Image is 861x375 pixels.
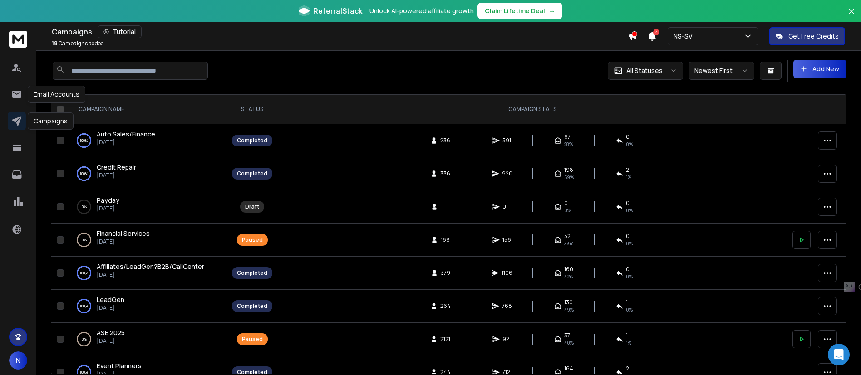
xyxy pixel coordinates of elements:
div: Completed [237,137,267,144]
span: 0 [626,200,630,207]
span: 67 [564,133,571,141]
p: [DATE] [97,205,119,212]
span: 1 [626,299,628,306]
div: Completed [237,269,267,277]
div: Draft [245,203,259,210]
span: Auto Sales/Finance [97,130,155,138]
th: CAMPAIGN STATS [278,95,787,124]
div: Open Intercom Messenger [828,344,850,365]
th: STATUS [226,95,278,124]
span: 1 % [626,174,631,181]
p: 100 % [80,136,88,145]
span: 28 % [564,141,573,148]
span: 4 [653,29,659,35]
p: 0 % [82,235,87,244]
button: N [9,351,27,370]
span: 1 [441,203,450,210]
span: 1 [626,332,628,339]
a: Financial Services [97,229,150,238]
span: 52 [564,233,571,240]
div: Paused [242,236,263,244]
div: Campaigns [52,25,628,38]
span: 2 [626,365,629,372]
span: 18 [52,39,58,47]
td: 100%LeadGen[DATE] [68,290,226,323]
span: 920 [502,170,512,177]
a: ASE 2025 [97,328,125,337]
p: 100 % [80,268,88,278]
p: [DATE] [97,337,125,345]
td: 0%ASE 2025[DATE] [68,323,226,356]
p: 100 % [80,169,88,178]
span: 92 [502,336,512,343]
span: 37 [564,332,570,339]
p: 0 % [82,335,87,344]
a: Payday [97,196,119,205]
span: 768 [502,302,512,310]
p: [DATE] [97,139,155,146]
span: Event Planners [97,361,142,370]
span: 336 [440,170,450,177]
span: 0 [626,266,630,273]
a: LeadGen [97,295,124,304]
p: [DATE] [97,238,150,245]
a: Event Planners [97,361,142,370]
td: 100%Credit Repair[DATE] [68,157,226,190]
p: Get Free Credits [788,32,839,41]
span: 0% [626,207,633,214]
span: 591 [502,137,512,144]
td: 0%Financial Services[DATE] [68,224,226,257]
span: 264 [440,302,451,310]
td: 100%Affiliates/LeadGen?B2B/CallCenter[DATE] [68,257,226,290]
p: Unlock AI-powered affiliate growth [369,6,474,15]
td: 0%Payday[DATE] [68,190,226,224]
span: 40 % [564,339,574,346]
span: 379 [441,269,450,277]
th: CAMPAIGN NAME [68,95,226,124]
span: 0 % [626,273,633,280]
a: Credit Repair [97,163,136,172]
a: Affiliates/LeadGen?B2B/CallCenter [97,262,204,271]
span: 236 [440,137,450,144]
span: 33 % [564,240,573,247]
span: 156 [502,236,512,244]
span: 0 [502,203,512,210]
div: Paused [242,336,263,343]
div: Completed [237,170,267,177]
span: 168 [441,236,450,244]
p: [DATE] [97,271,204,278]
div: Campaigns [28,112,74,130]
span: 0 % [626,306,633,313]
span: 130 [564,299,573,306]
button: Get Free Credits [769,27,845,45]
p: Campaigns added [52,40,104,47]
span: 2 [626,166,629,174]
span: 0 [564,200,568,207]
span: LeadGen [97,295,124,304]
div: Email Accounts [28,86,85,103]
button: Claim Lifetime Deal→ [477,3,562,19]
button: Newest First [689,62,754,80]
p: [DATE] [97,172,136,179]
span: 1 % [626,339,631,346]
span: 49 % [564,306,574,313]
td: 100%Auto Sales/Finance[DATE] [68,124,226,157]
button: Tutorial [98,25,142,38]
span: 1106 [502,269,512,277]
p: NS-SV [674,32,696,41]
button: Close banner [846,5,857,27]
p: 0 % [82,202,87,211]
span: 0 % [626,240,633,247]
span: 59 % [564,174,574,181]
p: [DATE] [97,304,124,312]
span: 0 % [626,141,633,148]
a: Auto Sales/Finance [97,130,155,139]
span: ReferralStack [313,5,362,16]
span: 42 % [564,273,573,280]
span: 0% [564,207,571,214]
